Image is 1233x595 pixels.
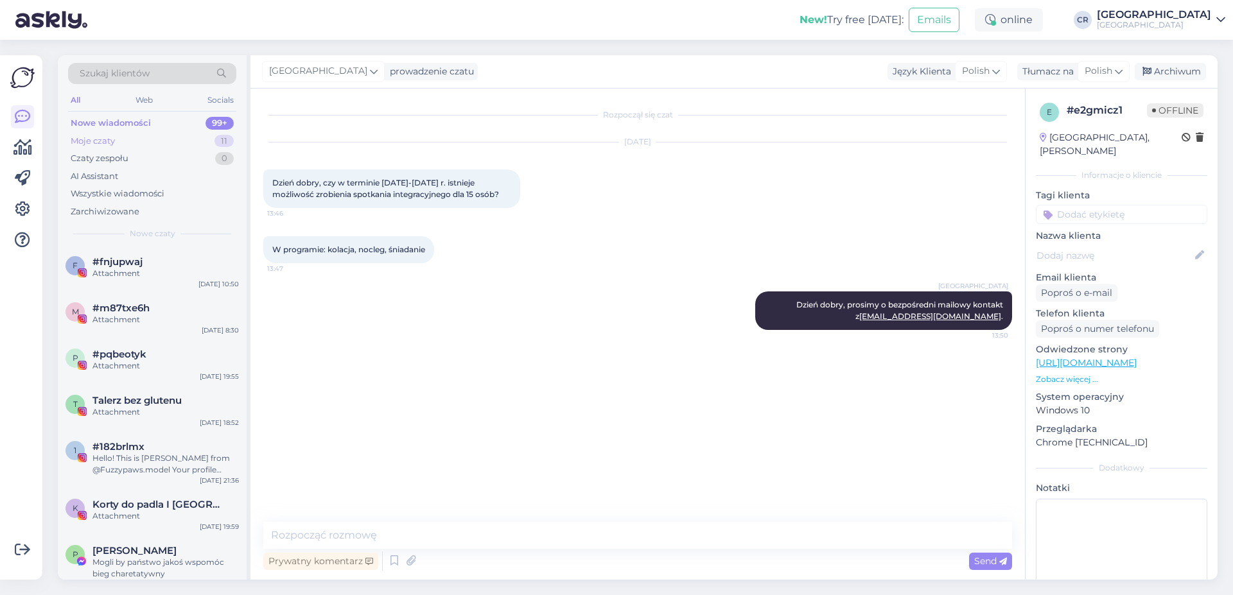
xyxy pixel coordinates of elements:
p: Zobacz więcej ... [1036,374,1207,385]
div: [GEOGRAPHIC_DATA] [1097,20,1211,30]
p: Notatki [1036,481,1207,495]
div: [GEOGRAPHIC_DATA], [PERSON_NAME] [1040,131,1182,158]
div: Informacje o kliencie [1036,169,1207,181]
span: K [73,503,78,513]
div: All [68,92,83,108]
div: [DATE] 18:52 [200,418,239,427]
p: System operacyjny [1036,390,1207,404]
a: [GEOGRAPHIC_DATA][GEOGRAPHIC_DATA] [1097,10,1225,30]
span: Send [974,555,1007,567]
div: Try free [DATE]: [800,12,904,28]
div: [DATE] 10:50 [198,279,239,289]
div: Attachment [92,360,239,372]
div: AI Assistant [71,170,118,183]
span: #182brlmx [92,441,144,453]
span: 13:50 [960,331,1008,340]
p: Telefon klienta [1036,307,1207,320]
div: # e2gmicz1 [1067,103,1147,118]
div: Zarchiwizowane [71,205,139,218]
div: prowadzenie czatu [385,65,474,78]
div: Attachment [92,268,239,279]
div: [DATE] 8:30 [202,325,239,335]
span: e [1047,107,1052,117]
div: Tłumacz na [1017,65,1074,78]
span: p [73,353,78,363]
div: [DATE] 19:55 [200,372,239,381]
span: Polish [962,64,990,78]
p: Odwiedzone strony [1036,343,1207,356]
div: Wszystkie wiadomości [71,187,164,200]
div: Hello! This is [PERSON_NAME] from @Fuzzypaws.model Your profile caught our eye We are a world Fam... [92,453,239,476]
div: Mogli by państwo jakoś wspomóc bieg charetatywny [92,556,239,580]
span: T [73,399,78,409]
span: #pqbeotyk [92,349,146,360]
div: 11 [214,135,234,148]
span: f [73,261,78,270]
div: 99+ [205,117,234,130]
div: Archiwum [1135,63,1206,80]
span: P [73,549,78,559]
div: online [975,8,1043,31]
div: Socials [205,92,236,108]
div: Język Klienta [888,65,951,78]
a: [EMAIL_ADDRESS][DOMAIN_NAME] [859,311,1001,321]
span: [GEOGRAPHIC_DATA] [269,64,367,78]
span: W programie: kolacja, nocleg, śniadanie [272,245,425,254]
span: Dzień dobry, czy w terminie [DATE]-[DATE] r. istnieje możliwość zrobienia spotkania integracyjneg... [272,178,499,199]
span: Polish [1085,64,1112,78]
div: [DATE] 19:59 [200,522,239,531]
p: Nazwa klienta [1036,229,1207,243]
div: Attachment [92,314,239,325]
p: Email klienta [1036,271,1207,284]
div: [GEOGRAPHIC_DATA] [1097,10,1211,20]
div: Attachment [92,510,239,522]
b: New! [800,13,827,26]
span: Offline [1147,103,1203,117]
div: [DATE] 21:36 [200,476,239,485]
img: Askly Logo [10,65,35,90]
div: Czaty zespołu [71,152,128,165]
div: CR [1074,11,1092,29]
span: Nowe czaty [130,228,175,239]
div: Dodatkowy [1036,462,1207,474]
div: Web [133,92,155,108]
span: Talerz bez glutenu [92,395,182,406]
input: Dodaj nazwę [1036,248,1193,263]
p: Chrome [TECHNICAL_ID] [1036,436,1207,449]
span: 13:47 [267,264,315,273]
input: Dodać etykietę [1036,205,1207,224]
span: m [72,307,79,316]
span: Szukaj klientów [80,67,150,80]
p: Przeglądarka [1036,422,1207,436]
div: Attachment [92,406,239,418]
span: #fnjupwaj [92,256,143,268]
span: 13:46 [267,209,315,218]
button: Emails [909,8,959,32]
span: Korty do padla I Szczecin [92,499,226,510]
a: [URL][DOMAIN_NAME] [1036,357,1137,368]
p: Tagi klienta [1036,189,1207,202]
div: Poproś o e-mail [1036,284,1117,302]
span: 1 [74,445,76,455]
span: #m87txe6h [92,302,150,314]
div: [DATE] [263,136,1012,148]
div: 0 [215,152,234,165]
div: Nowe wiadomości [71,117,151,130]
span: [GEOGRAPHIC_DATA] [938,281,1008,291]
div: Moje czaty [71,135,115,148]
span: Dzień dobry, prosimy o bezpośredni mailowy kontakt z . [796,300,1005,321]
span: Paweł Tcho [92,545,177,556]
div: Poproś o numer telefonu [1036,320,1159,338]
div: Prywatny komentarz [263,553,378,570]
p: Windows 10 [1036,404,1207,417]
div: Rozpoczął się czat [263,109,1012,121]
